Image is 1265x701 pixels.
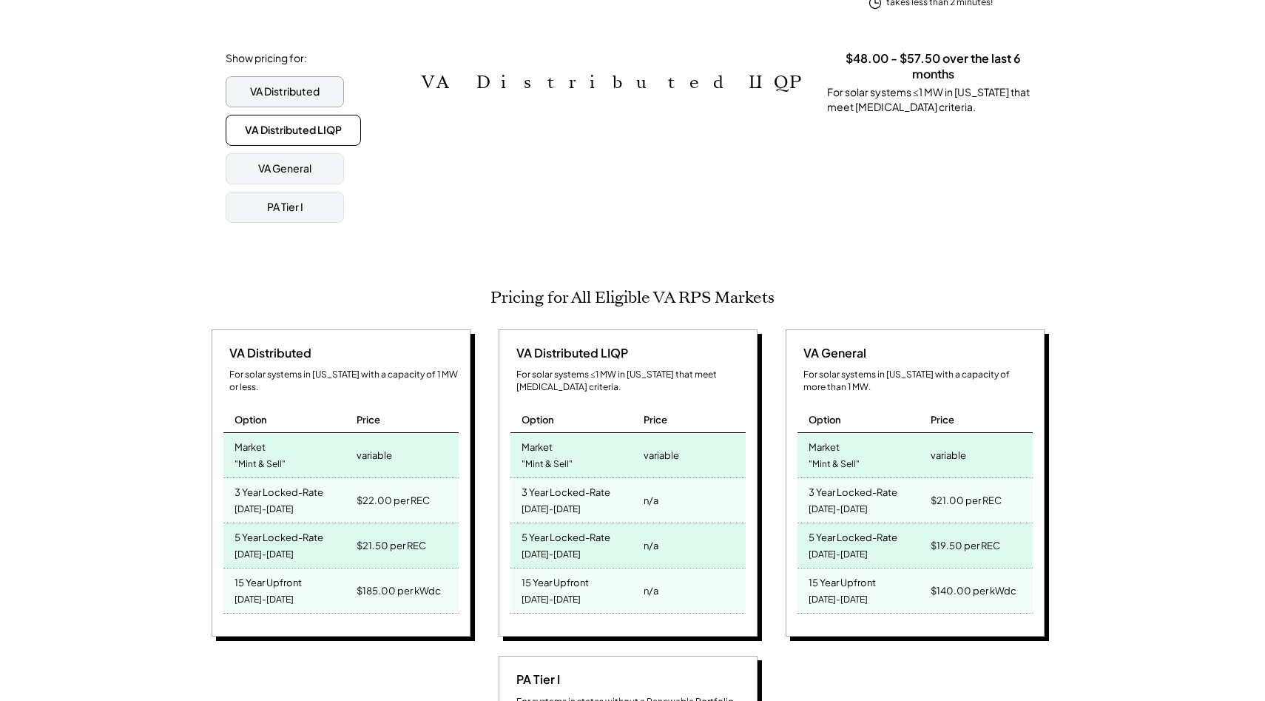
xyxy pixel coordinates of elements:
div: variable [357,445,392,466]
div: n/a [644,535,658,556]
div: 3 Year Locked-Rate [235,482,323,499]
div: Market [809,437,840,454]
div: n/a [644,490,658,511]
div: VA General [797,345,866,361]
div: [DATE]-[DATE] [522,500,581,520]
div: 15 Year Upfront [235,572,302,589]
div: $185.00 per kWdc [357,580,441,601]
div: "Mint & Sell" [235,455,286,474]
div: PA Tier I [267,200,303,215]
div: VA Distributed LIQP [510,345,628,361]
div: $22.00 per REC [357,490,430,511]
div: Option [522,413,554,426]
div: [DATE]-[DATE] [235,545,294,565]
div: Show pricing for: [226,51,307,66]
div: 5 Year Locked-Rate [235,527,323,544]
div: variable [644,445,679,466]
div: PA Tier I [510,671,560,688]
div: Price [644,413,667,426]
div: Option [235,413,267,426]
div: 5 Year Locked-Rate [522,527,610,544]
div: $19.50 per REC [931,535,1000,556]
div: VA Distributed [223,345,311,361]
div: Price [357,413,380,426]
div: Market [522,437,553,454]
div: 3 Year Locked-Rate [522,482,610,499]
div: 15 Year Upfront [522,572,589,589]
div: [DATE]-[DATE] [522,590,581,610]
div: $140.00 per kWdc [931,580,1016,601]
div: [DATE]-[DATE] [522,545,581,565]
div: $21.00 per REC [931,490,1002,511]
div: VA Distributed [250,84,320,99]
div: VA Distributed LIQP [245,123,342,138]
div: [DATE]-[DATE] [235,590,294,610]
div: [DATE]-[DATE] [235,500,294,520]
h2: Pricing for All Eligible VA RPS Markets [490,288,775,307]
h2: VA Distributed LIQP [422,72,805,93]
div: "Mint & Sell" [522,455,573,474]
div: 15 Year Upfront [809,572,876,589]
div: Option [809,413,841,426]
h3: $48.00 - $57.50 over the last 6 months [827,51,1039,82]
div: [DATE]-[DATE] [809,590,868,610]
div: Price [931,413,954,426]
div: For solar systems ≤1 MW in [US_STATE] that meet [MEDICAL_DATA] criteria. [516,369,746,394]
div: Market [235,437,266,454]
div: VA General [258,161,311,176]
div: [DATE]-[DATE] [809,545,868,565]
div: $21.50 per REC [357,535,426,556]
div: For solar systems in [US_STATE] with a capacity of 1 MW or less. [229,369,459,394]
div: n/a [644,580,658,601]
div: "Mint & Sell" [809,455,860,474]
div: [DATE]-[DATE] [809,500,868,520]
div: variable [931,445,966,466]
div: For solar systems in [US_STATE] with a capacity of more than 1 MW. [803,369,1033,394]
div: For solar systems ≤1 MW in [US_STATE] that meet [MEDICAL_DATA] criteria. [827,85,1039,114]
div: 3 Year Locked-Rate [809,482,897,499]
div: 5 Year Locked-Rate [809,527,897,544]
